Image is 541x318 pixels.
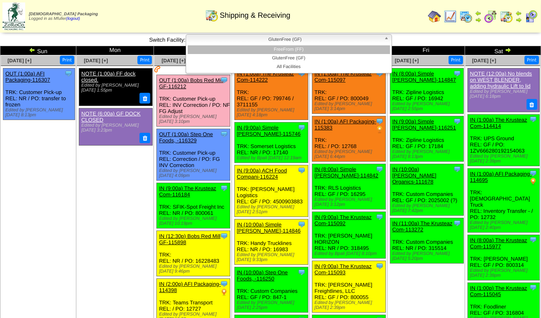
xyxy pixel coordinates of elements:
img: Tooltip [453,165,461,173]
img: calendarblend.gif [484,10,497,23]
a: (logout) [66,16,80,21]
a: [DATE] [+] [7,58,31,64]
div: Edited by [PERSON_NAME] [DATE] 8:13pm [392,149,463,159]
div: TRK: Customer Pick-up REL: INV Correction / PO: NF FG Adjust [157,75,230,127]
a: IN (9:00a) Simple [PERSON_NAME]-116251 [392,118,456,131]
a: IN (8:00a) The Krusteaz Com-115977 [470,237,527,250]
a: [DATE] [+] [84,58,108,64]
a: [DATE] [+] [472,58,496,64]
a: IN (9:00a) The Krusteaz Com-116184 [159,185,216,198]
img: Tooltip [376,213,384,221]
div: TRK: Handy Trucklines REL: NR / PO: 16983 [234,219,308,265]
a: NOTE (1:00a) FF dock closed. [81,71,135,83]
div: Edited by [PERSON_NAME] [DATE] 3:14pm [314,101,385,111]
div: Edited by [PERSON_NAME] [DATE] 2:39pm [470,154,539,164]
button: Delete Note [527,99,537,110]
a: IN (1:00a) The Krusteaz Com-114414 [470,117,527,129]
span: [DEMOGRAPHIC_DATA] Packaging [29,12,98,16]
button: Print [60,56,74,64]
img: Tooltip [376,262,384,270]
a: IN (1:00a) The Krusteaz Com-115097 [314,71,372,83]
div: TRK: Custom Companies REL: GF / PO: 847-1 [234,267,308,313]
img: arrowright.gif [505,47,511,53]
a: IN (1:00a) The Krusteaz Com-114222 [237,71,294,83]
div: Edited by [PERSON_NAME] [DATE] 3:12pm [314,197,385,207]
a: IN (9:00a) Simple [PERSON_NAME]-115746 [237,125,301,137]
div: TRK: SFIK-Spot Freight Inc REL: NR / PO: 800061 [157,183,230,228]
div: TRK: [DEMOGRAPHIC_DATA] Truck REL: Inventory Transfer - / PO: 12732 [468,168,539,232]
button: Print [524,56,539,64]
div: Edited by [PERSON_NAME] [DATE] 3:23pm [81,123,149,133]
div: TRK: [PERSON_NAME] HORIZON REL: NR / PO: 318495 [312,212,386,259]
button: Delete Note [139,133,150,144]
img: Tooltip [529,169,537,177]
img: Tooltip [529,283,537,292]
div: Edited by [PERSON_NAME] [DATE] 3:10pm [159,114,230,124]
td: Tue [154,46,232,55]
div: Edited by [PERSON_NAME] [DATE] 10:19pm [159,216,230,226]
a: IN (9:00a) The Krusteaz Com-115093 [314,263,372,276]
a: IN (10:00a) Step One Foods, -116250 [237,269,288,282]
li: All Facilities [188,63,390,71]
div: Edited by [PERSON_NAME] [DATE] 1:55pm [81,83,149,93]
a: IN (9:00a) The Krusteaz Com-115092 [314,214,372,226]
img: PO [529,177,537,186]
div: Edited by [PERSON_NAME] [DATE] 4:09pm [159,168,230,178]
div: Edited by [PERSON_NAME] [DATE] 9:33pm [237,252,308,262]
a: [DATE] [+] [162,58,186,64]
img: Customer has been contacted and delivery has been arranged [154,66,161,73]
img: Tooltip [453,117,461,125]
img: Tooltip [220,76,228,84]
div: TRK: Customer Pick-up REL: Correction / PO: FG INV Correction [157,129,230,181]
div: Edited by [PERSON_NAME] [DATE] 2:51pm [237,205,308,214]
img: PO [220,288,228,296]
img: Tooltip [529,236,537,244]
a: IN (8:00a) Simple [PERSON_NAME]-114842 [314,166,378,179]
a: OUT (1:00a) Bobs Red Mill GF-116212 [159,77,223,90]
img: arrowright.gif [515,16,522,23]
div: Edited by Bpali [DATE] 8:10pm [314,251,385,256]
a: IN (2:00p) AFI Packaging-114398 [159,281,221,293]
img: Tooltip [220,184,228,192]
img: Tooltip [220,130,228,138]
div: Edited by [PERSON_NAME] [DATE] 2:40pm [470,220,539,230]
div: TRK: Zipline Logistics REL: GF / PO: 17184 [390,116,463,162]
td: Sun [0,46,76,55]
a: IN (9:00a) ACH Food Compani-116224 [237,167,287,180]
img: Tooltip [376,117,384,125]
span: Logged in as Mfuller [29,12,98,21]
td: Fri [387,46,465,55]
button: Delete Note [139,93,150,104]
div: Edited by [PERSON_NAME] [DATE] 2:39pm [314,300,385,310]
a: OUT (1:00a) Step One Foods, -116329 [159,131,213,144]
div: Edited by Bpali [DATE] 12:19am [237,155,308,160]
li: FreeFrom (FF) [188,45,390,54]
a: IN (11:00a) The Krusteaz Com-113272 [392,220,453,233]
div: TRK: Zipline Logistics REL: GF / PO: 16942 [390,68,463,114]
div: TRK: UPS Ground REL: GF / PO: 1ZV666280192154063 [468,114,539,166]
a: NOTE (12:00a) No blends on WEST BLENDER, adding hydraulic Lift to lid [470,71,532,89]
img: Tooltip [298,123,306,132]
div: TRK: REL: GF / PO: 799746 / 3711155 [234,68,308,120]
a: [DATE] [+] [395,58,419,64]
img: arrowleft.gif [29,47,35,53]
span: Shipping & Receiving [220,11,290,20]
img: line_graph.gif [444,10,457,23]
img: Tooltip [453,219,461,227]
a: IN (1:00p) The Krusteaz Com-115045 [470,285,527,297]
div: TRK: Customer Pick-up REL: NR / PO: transfer to frozen [3,68,75,120]
img: arrowleft.gif [475,10,482,16]
img: PO [376,125,384,134]
a: IN (10:00a) [PERSON_NAME] Organics-111678 [392,166,437,185]
a: OUT (1:00a) AFI Packaging-116307 [5,71,50,83]
div: Edited by [PERSON_NAME] [DATE] 6:18pm [470,89,536,99]
div: TRK: Custom Companies REL: NR / PO: 315514 [390,218,463,264]
div: Edited by [PERSON_NAME] [DATE] 4:18pm [237,108,308,118]
button: Print [137,56,152,64]
div: Edited by [PERSON_NAME] [DATE] 2:39pm [470,268,539,278]
img: home.gif [428,10,441,23]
